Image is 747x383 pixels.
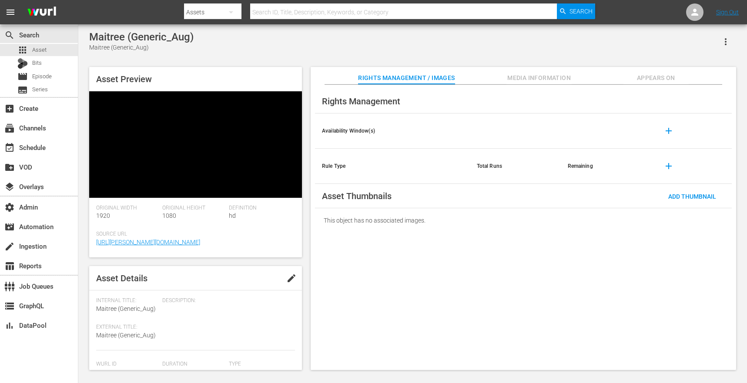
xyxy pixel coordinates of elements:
[4,241,15,252] span: Ingestion
[17,58,28,69] div: Bits
[470,149,561,184] th: Total Runs
[96,305,156,312] span: Maitree (Generic_Aug)
[96,205,158,212] span: Original Width
[96,212,110,219] span: 1920
[32,85,48,94] span: Series
[4,222,15,232] span: Automation
[4,162,15,173] span: VOD
[32,59,42,67] span: Bits
[229,212,236,219] span: hd
[4,202,15,213] span: Admin
[716,9,739,16] a: Sign Out
[506,73,572,83] span: Media Information
[21,2,63,23] img: ans4CAIJ8jUAAAAAAAAAAAAAAAAAAAAAAAAgQb4GAAAAAAAAAAAAAAAAAAAAAAAAJMjXAAAAAAAAAAAAAAAAAAAAAAAAgAT5G...
[315,149,470,184] th: Rule Type
[96,369,127,376] span: 189673614
[17,85,28,95] span: Series
[96,273,147,283] span: Asset Details
[322,96,400,107] span: Rights Management
[557,3,595,19] button: Search
[315,208,732,233] div: This object has no associated images.
[229,361,291,368] span: Type
[17,45,28,55] span: Asset
[4,30,15,40] span: Search
[4,301,15,311] span: GraphQL
[32,72,52,81] span: Episode
[96,239,200,246] a: [URL][PERSON_NAME][DOMAIN_NAME]
[5,7,16,17] span: menu
[4,143,15,153] span: Schedule
[96,332,156,339] span: Maitree (Generic_Aug)
[663,161,674,171] span: add
[89,31,194,43] div: Maitree (Generic_Aug)
[661,193,723,200] span: Add Thumbnail
[229,205,291,212] span: Definition
[162,205,224,212] span: Original Height
[4,103,15,114] span: Create
[17,71,28,82] span: Episode
[623,73,689,83] span: Appears On
[658,156,679,177] button: add
[96,324,158,331] span: External Title:
[4,182,15,192] span: Overlays
[4,320,15,331] span: DataPool
[89,43,194,52] div: Maitree (Generic_Aug)
[561,149,652,184] th: Remaining
[661,188,723,204] button: Add Thumbnail
[96,297,158,304] span: Internal Title:
[162,369,198,376] span: 00:00:35.072
[162,212,176,219] span: 1080
[358,73,455,83] span: Rights Management / Images
[286,273,297,283] span: edit
[32,46,47,54] span: Asset
[663,126,674,136] span: add
[162,361,224,368] span: Duration
[281,268,302,289] button: edit
[229,369,247,376] span: Promo
[96,361,158,368] span: Wurl Id
[4,123,15,133] span: Channels
[569,3,593,19] span: Search
[4,261,15,271] span: Reports
[96,231,291,238] span: Source Url
[162,297,291,304] span: Description:
[315,113,470,149] th: Availability Window(s)
[322,191,392,201] span: Asset Thumbnails
[96,74,152,84] span: Asset Preview
[658,120,679,141] button: add
[4,281,15,292] span: Job Queues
